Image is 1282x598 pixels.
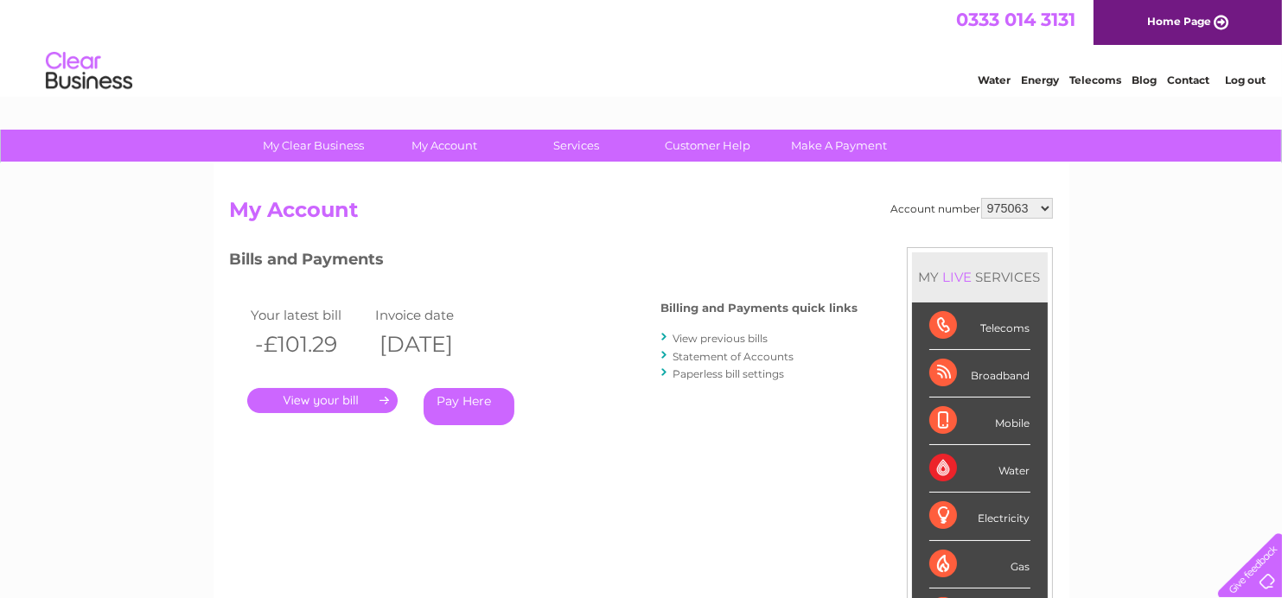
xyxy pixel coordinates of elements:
[247,327,372,362] th: -£101.29
[230,247,858,277] h3: Bills and Payments
[1225,73,1266,86] a: Log out
[929,445,1030,493] div: Water
[673,367,785,380] a: Paperless bill settings
[505,130,647,162] a: Services
[1069,73,1121,86] a: Telecoms
[371,303,495,327] td: Invoice date
[424,388,514,425] a: Pay Here
[233,10,1050,84] div: Clear Business is a trading name of Verastar Limited (registered in [GEOGRAPHIC_DATA] No. 3667643...
[956,9,1075,30] a: 0333 014 3131
[1132,73,1157,86] a: Blog
[929,302,1030,350] div: Telecoms
[371,327,495,362] th: [DATE]
[1021,73,1059,86] a: Energy
[929,541,1030,588] div: Gas
[768,130,910,162] a: Make A Payment
[940,269,976,285] div: LIVE
[247,388,398,413] a: .
[891,198,1053,219] div: Account number
[912,252,1048,302] div: MY SERVICES
[1167,73,1209,86] a: Contact
[45,45,133,98] img: logo.png
[661,302,858,315] h4: Billing and Payments quick links
[673,332,769,345] a: View previous bills
[929,398,1030,445] div: Mobile
[673,350,794,363] a: Statement of Accounts
[929,350,1030,398] div: Broadband
[230,198,1053,231] h2: My Account
[242,130,385,162] a: My Clear Business
[929,493,1030,540] div: Electricity
[636,130,779,162] a: Customer Help
[247,303,372,327] td: Your latest bill
[373,130,516,162] a: My Account
[978,73,1011,86] a: Water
